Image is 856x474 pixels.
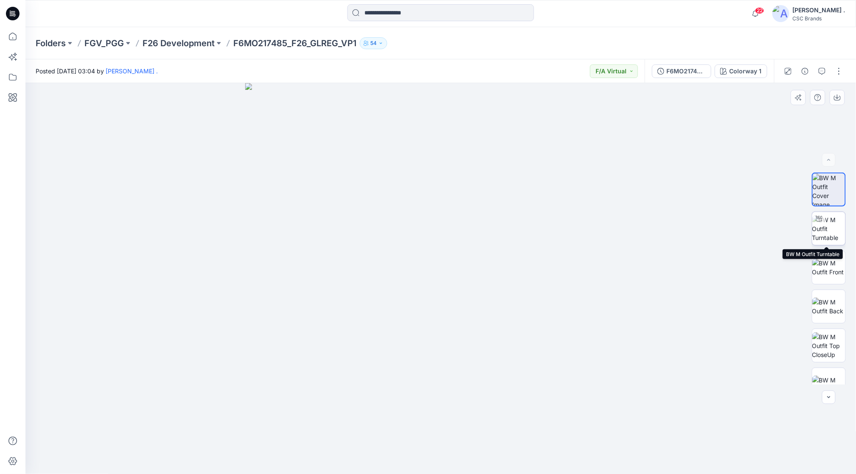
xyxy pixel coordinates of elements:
[143,37,215,49] a: F26 Development
[730,67,762,76] div: Colorway 1
[233,37,356,49] p: F6MO217485_F26_GLREG_VP1
[812,376,845,393] img: BW M Outfit Left
[36,67,158,75] span: Posted [DATE] 03:04 by
[36,37,66,49] a: Folders
[798,64,812,78] button: Details
[812,298,845,315] img: BW M Outfit Back
[812,332,845,359] img: BW M Outfit Top CloseUp
[755,7,764,14] span: 22
[793,15,845,22] div: CSC Brands
[667,67,706,76] div: F6MO217485_F26_OW26M2075_GLREG_VFA
[84,37,124,49] a: FGV_PGG
[793,5,845,15] div: [PERSON_NAME] .
[360,37,387,49] button: 54
[652,64,711,78] button: F6MO217485_F26_OW26M2075_GLREG_VFA
[106,67,158,75] a: [PERSON_NAME] .
[812,215,845,242] img: BW M Outfit Turntable
[772,5,789,22] img: avatar
[715,64,767,78] button: Colorway 1
[813,173,845,206] img: BW M Outfit Cover Image NRM
[370,39,377,48] p: 54
[812,259,845,276] img: BW M Outfit Front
